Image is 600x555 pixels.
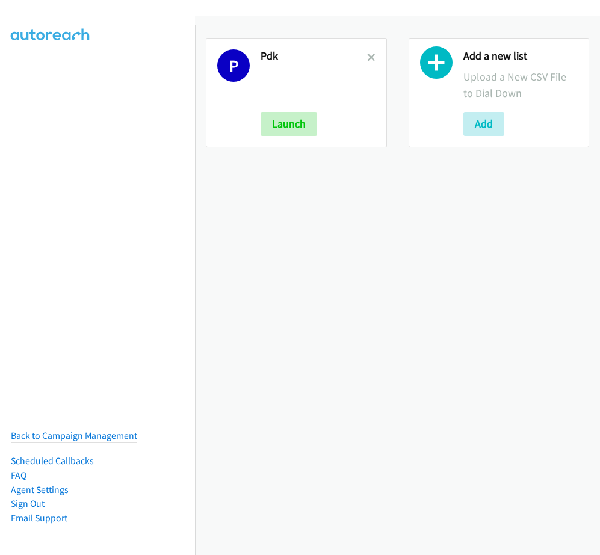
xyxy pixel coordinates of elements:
button: Launch [261,112,317,136]
p: Upload a New CSV File to Dial Down [463,69,578,101]
a: Scheduled Callbacks [11,455,94,467]
a: Agent Settings [11,484,69,495]
h2: Pdk [261,49,367,63]
a: Email Support [11,512,67,524]
h2: Add a new list [463,49,578,63]
a: FAQ [11,470,26,481]
a: Back to Campaign Management [11,430,137,441]
a: Sign Out [11,498,45,509]
button: Add [463,112,504,136]
h1: P [217,49,250,82]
